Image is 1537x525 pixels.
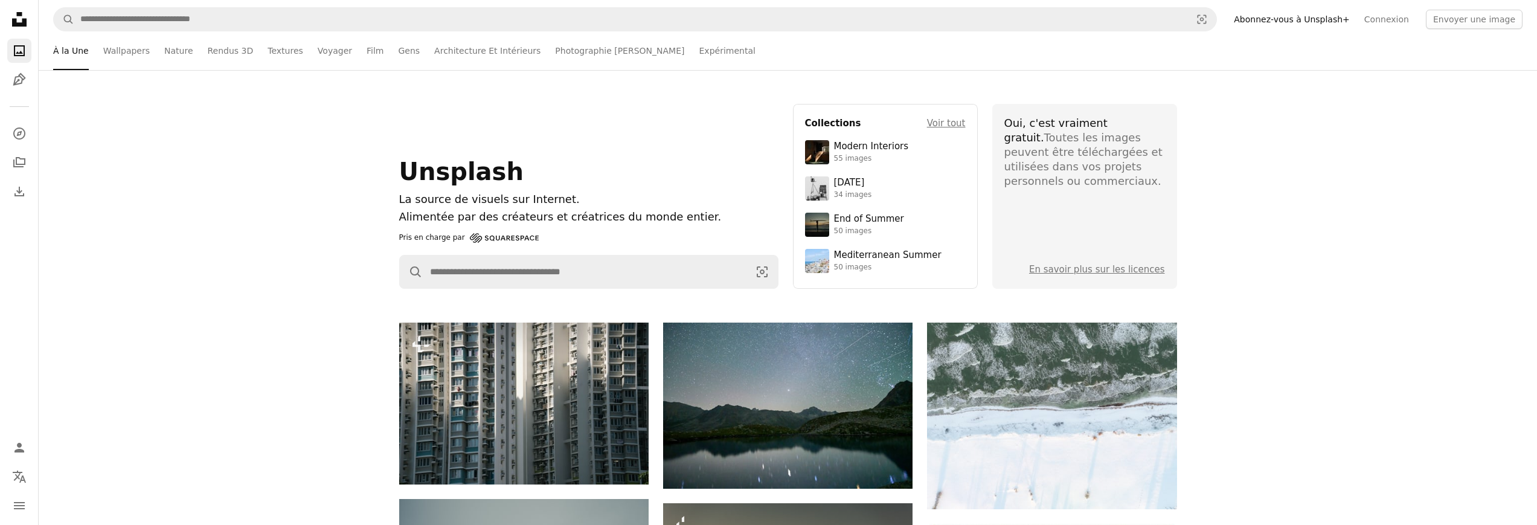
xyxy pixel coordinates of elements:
div: Toutes les images peuvent être téléchargées et utilisées dans vos projets personnels ou commerciaux. [1004,116,1165,188]
div: Modern Interiors [834,141,909,153]
a: Historique de téléchargement [7,179,31,204]
a: Explorer [7,121,31,146]
a: Ciel nocturne étoilé au-dessus d’un lac de montagne calme [663,400,913,411]
a: Abonnez-vous à Unsplash+ [1227,10,1357,29]
button: Menu [7,494,31,518]
a: Photographie [PERSON_NAME] [555,31,684,70]
div: End of Summer [834,213,904,225]
span: Oui, c'est vraiment gratuit. [1004,117,1108,144]
a: Textures [268,31,303,70]
a: Voir tout [927,116,966,130]
h4: Collections [805,116,861,130]
a: Nature [164,31,193,70]
a: Paysage enneigé avec de l’eau gelée [927,410,1176,421]
a: Rendus 3D [208,31,254,70]
form: Rechercher des visuels sur tout le site [399,255,778,289]
div: 50 images [834,227,904,236]
a: Mediterranean Summer50 images [805,249,966,273]
a: Expérimental [699,31,756,70]
a: [DATE]34 images [805,176,966,201]
a: Connexion [1357,10,1416,29]
a: Wallpapers [103,31,150,70]
a: Collections [7,150,31,175]
button: Recherche de visuels [746,256,778,288]
a: Photos [7,39,31,63]
a: Gens [398,31,420,70]
button: Rechercher sur Unsplash [54,8,74,31]
span: Unsplash [399,158,524,185]
a: Architecture Et Intérieurs [434,31,541,70]
button: Rechercher sur Unsplash [400,256,423,288]
p: Alimentée par des créateurs et créatrices du monde entier. [399,208,778,226]
div: [DATE] [834,177,872,189]
button: Envoyer une image [1426,10,1523,29]
a: Illustrations [7,68,31,92]
img: De grands immeubles d’appartements avec de nombreuses fenêtres et balcons. [399,323,649,485]
a: Pris en charge par [399,231,539,245]
div: 50 images [834,263,942,272]
a: Film [367,31,383,70]
div: 34 images [834,190,872,200]
div: Mediterranean Summer [834,250,942,262]
img: photo-1682590564399-95f0109652fe [805,176,829,201]
a: Connexion / S’inscrire [7,436,31,460]
a: En savoir plus sur les licences [1029,264,1165,275]
form: Rechercher des visuels sur tout le site [53,7,1217,31]
a: End of Summer50 images [805,213,966,237]
div: 55 images [834,154,909,164]
img: premium_photo-1754398386796-ea3dec2a6302 [805,213,829,237]
img: Ciel nocturne étoilé au-dessus d’un lac de montagne calme [663,323,913,489]
a: Modern Interiors55 images [805,140,966,164]
a: De grands immeubles d’appartements avec de nombreuses fenêtres et balcons. [399,398,649,408]
img: Paysage enneigé avec de l’eau gelée [927,323,1176,509]
h1: La source de visuels sur Internet. [399,191,778,208]
button: Recherche de visuels [1187,8,1216,31]
button: Langue [7,465,31,489]
img: premium_photo-1747189286942-bc91257a2e39 [805,140,829,164]
img: premium_photo-1688410049290-d7394cc7d5df [805,249,829,273]
a: Voyager [318,31,352,70]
